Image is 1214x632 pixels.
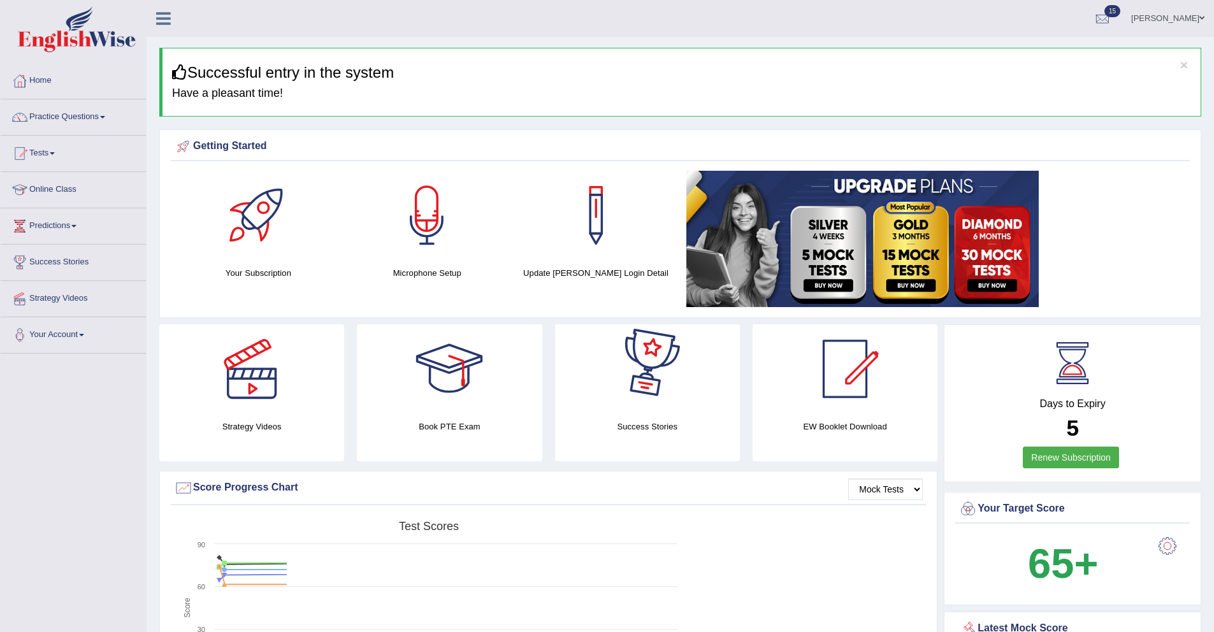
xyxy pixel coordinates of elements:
div: Getting Started [174,137,1187,156]
span: 15 [1104,5,1120,17]
h4: Update [PERSON_NAME] Login Detail [518,266,674,280]
a: Practice Questions [1,99,146,131]
a: Tests [1,136,146,168]
h4: Days to Expiry [958,398,1187,410]
a: Renew Subscription [1023,447,1119,468]
img: small5.jpg [686,171,1039,307]
b: 65+ [1028,540,1098,587]
tspan: Score [183,598,192,618]
button: × [1180,58,1188,71]
a: Success Stories [1,245,146,276]
text: 60 [198,583,205,591]
h4: EW Booklet Download [753,420,937,433]
h4: Have a pleasant time! [172,87,1191,100]
h4: Book PTE Exam [357,420,542,433]
h4: Your Subscription [180,266,336,280]
a: Online Class [1,172,146,204]
b: 5 [1066,415,1078,440]
div: Score Progress Chart [174,478,923,498]
a: Predictions [1,208,146,240]
tspan: Test scores [399,520,459,533]
a: Your Account [1,317,146,349]
text: 90 [198,541,205,549]
div: Your Target Score [958,499,1187,519]
h4: Microphone Setup [349,266,505,280]
h4: Success Stories [555,420,740,433]
h3: Successful entry in the system [172,64,1191,81]
a: Home [1,63,146,95]
a: Strategy Videos [1,281,146,313]
h4: Strategy Videos [159,420,344,433]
